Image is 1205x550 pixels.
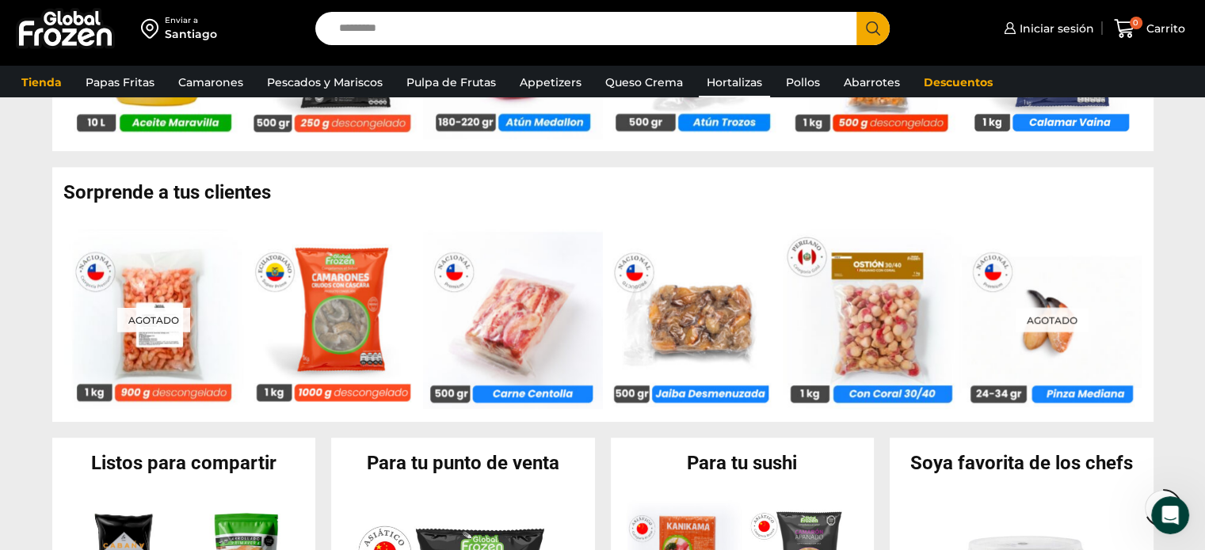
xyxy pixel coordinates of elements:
button: Search button [856,12,890,45]
a: Pescados y Mariscos [259,67,391,97]
h2: Para tu punto de venta [331,453,595,472]
h2: Para tu sushi [611,453,875,472]
p: Agotado [117,308,190,332]
div: Enviar a [165,15,217,26]
a: Descuentos [916,67,1001,97]
a: 0 Carrito [1110,10,1189,47]
a: Tienda [13,67,70,97]
h2: Sorprende a tus clientes [63,183,1154,202]
h2: Soya favorita de los chefs [890,453,1154,472]
a: Pollos [778,67,828,97]
a: Queso Crema [597,67,691,97]
div: Santiago [165,26,217,42]
a: Camarones [170,67,251,97]
span: 0 [1130,17,1142,29]
iframe: Intercom live chat [1151,496,1189,534]
span: Carrito [1142,21,1185,36]
a: Appetizers [512,67,589,97]
h2: Listos para compartir [52,453,316,472]
a: Hortalizas [699,67,770,97]
span: Iniciar sesión [1016,21,1094,36]
p: Agotado [1015,308,1088,332]
a: Abarrotes [836,67,908,97]
a: Papas Fritas [78,67,162,97]
a: Iniciar sesión [1000,13,1094,44]
a: Pulpa de Frutas [398,67,504,97]
img: address-field-icon.svg [141,15,165,42]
